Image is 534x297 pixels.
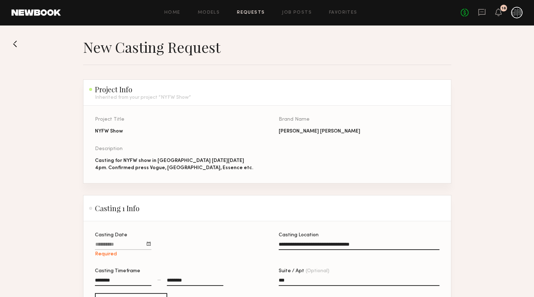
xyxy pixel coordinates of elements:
[279,242,439,250] input: Casting Location
[83,38,220,56] h1: New Casting Request
[329,10,357,15] a: Favorites
[279,278,439,286] input: Suite / Apt(Optional)
[95,95,191,100] p: Inherited from your project “NYFW Show”
[502,6,506,10] div: 18
[279,117,439,122] div: Brand Name
[95,128,256,135] div: NYFW Show
[95,269,223,274] div: Casting Timeframe
[157,278,161,283] div: —
[95,233,151,238] div: Casting Date
[89,85,191,94] h2: Project Info
[89,204,140,213] h2: Casting 1 Info
[164,10,181,15] a: Home
[95,157,256,172] div: Casting for NYFW show in [GEOGRAPHIC_DATA] [DATE][DATE] 4pm. Confirmed press Vogue, [GEOGRAPHIC_D...
[306,269,329,274] span: (Optional)
[279,128,439,135] div: [PERSON_NAME] [PERSON_NAME]
[279,269,439,274] div: Suite / Apt
[237,10,265,15] a: Requests
[279,233,439,238] div: Casting Location
[282,10,312,15] a: Job Posts
[95,117,256,122] div: Project Title
[95,147,256,152] div: Description
[95,251,151,257] div: Required
[198,10,220,15] a: Models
